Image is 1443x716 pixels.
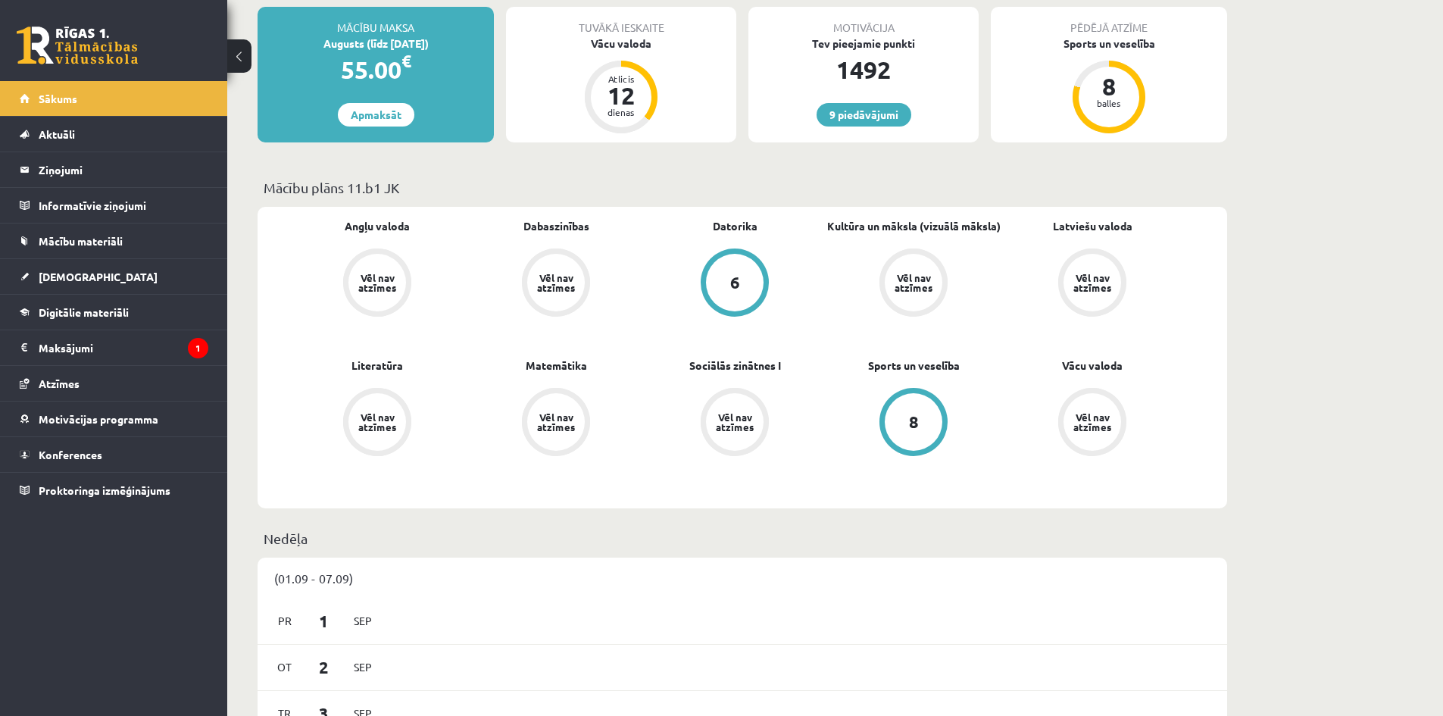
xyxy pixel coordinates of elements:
span: Mācību materiāli [39,234,123,248]
a: Aktuāli [20,117,208,152]
a: 6 [645,249,824,320]
span: 2 [301,655,348,680]
a: Latviešu valoda [1053,218,1132,234]
a: Dabaszinības [523,218,589,234]
div: 8 [909,414,919,430]
span: Sep [347,655,379,679]
a: Kultūra un māksla (vizuālā māksla) [827,218,1001,234]
span: 1 [301,608,348,633]
legend: Ziņojumi [39,152,208,187]
legend: Maksājumi [39,330,208,365]
a: Mācību materiāli [20,224,208,258]
a: Vēl nav atzīmes [288,249,467,320]
div: Vēl nav atzīmes [535,273,577,292]
div: Atlicis [598,74,644,83]
a: [DEMOGRAPHIC_DATA] [20,259,208,294]
span: Motivācijas programma [39,412,158,426]
span: Ot [269,655,301,679]
div: Vēl nav atzīmes [535,412,577,432]
div: Motivācija [748,7,979,36]
span: Sep [347,609,379,633]
a: Informatīvie ziņojumi [20,188,208,223]
p: Nedēļa [264,528,1221,549]
a: Vēl nav atzīmes [645,388,824,459]
legend: Informatīvie ziņojumi [39,188,208,223]
a: Vēl nav atzīmes [467,249,645,320]
a: Konferences [20,437,208,472]
div: Tev pieejamie punkti [748,36,979,52]
a: Maksājumi1 [20,330,208,365]
div: 12 [598,83,644,108]
a: Vācu valoda Atlicis 12 dienas [506,36,736,136]
a: Proktoringa izmēģinājums [20,473,208,508]
a: Vēl nav atzīmes [467,388,645,459]
div: dienas [598,108,644,117]
a: Vēl nav atzīmes [288,388,467,459]
a: Sports un veselība 8 balles [991,36,1227,136]
a: Vēl nav atzīmes [1003,388,1182,459]
div: 1492 [748,52,979,88]
div: Vēl nav atzīmes [714,412,756,432]
div: Augusts (līdz [DATE]) [258,36,494,52]
a: Angļu valoda [345,218,410,234]
div: balles [1086,98,1132,108]
span: Sākums [39,92,77,105]
span: Proktoringa izmēģinājums [39,483,170,497]
a: Literatūra [351,358,403,374]
a: 8 [824,388,1003,459]
a: Datorika [713,218,757,234]
a: Sākums [20,81,208,116]
a: Matemātika [526,358,587,374]
p: Mācību plāns 11.b1 JK [264,177,1221,198]
span: Konferences [39,448,102,461]
span: Digitālie materiāli [39,305,129,319]
a: Vācu valoda [1062,358,1123,374]
a: Vēl nav atzīmes [824,249,1003,320]
div: 8 [1086,74,1132,98]
div: Sports un veselība [991,36,1227,52]
span: Aktuāli [39,127,75,141]
span: [DEMOGRAPHIC_DATA] [39,270,158,283]
a: Rīgas 1. Tālmācības vidusskola [17,27,138,64]
a: 9 piedāvājumi [817,103,911,127]
a: Motivācijas programma [20,402,208,436]
div: Pēdējā atzīme [991,7,1227,36]
div: (01.09 - 07.09) [258,558,1227,599]
a: Ziņojumi [20,152,208,187]
div: 6 [730,274,740,291]
div: Mācību maksa [258,7,494,36]
div: Vēl nav atzīmes [356,273,398,292]
a: Vēl nav atzīmes [1003,249,1182,320]
div: 55.00 [258,52,494,88]
a: Sociālās zinātnes I [689,358,781,374]
a: Apmaksāt [338,103,414,127]
div: Tuvākā ieskaite [506,7,736,36]
a: Atzīmes [20,366,208,401]
span: Atzīmes [39,377,80,390]
span: € [401,50,411,72]
span: Pr [269,609,301,633]
i: 1 [188,338,208,358]
div: Vācu valoda [506,36,736,52]
div: Vēl nav atzīmes [892,273,935,292]
div: Vēl nav atzīmes [1071,412,1113,432]
a: Sports un veselība [868,358,960,374]
div: Vēl nav atzīmes [1071,273,1113,292]
a: Digitālie materiāli [20,295,208,330]
div: Vēl nav atzīmes [356,412,398,432]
